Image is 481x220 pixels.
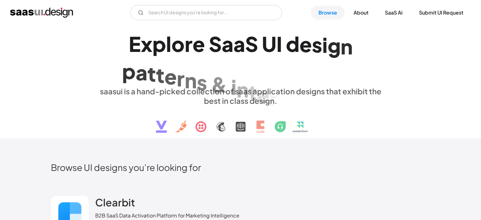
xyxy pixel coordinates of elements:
[286,32,299,56] div: d
[211,72,227,97] div: &
[171,32,185,56] div: o
[95,32,386,80] h1: Explore SaaS UI design patterns & interactions.
[346,6,376,20] a: About
[269,86,277,110] div: r
[311,6,345,20] a: Browse
[129,32,141,56] div: E
[222,32,233,56] div: a
[233,32,245,56] div: a
[164,65,177,89] div: e
[166,32,171,56] div: l
[197,70,207,95] div: s
[209,32,222,56] div: S
[377,6,410,20] a: SaaS Ai
[245,32,258,56] div: S
[411,6,471,20] a: Submit UI Request
[322,33,328,57] div: i
[231,75,237,99] div: i
[10,8,73,18] a: home
[130,5,282,20] input: Search UI designs you're looking for...
[95,86,386,105] div: saasui is a hand-picked collection of saas application designs that exhibit the best in class des...
[328,33,341,58] div: g
[193,32,205,56] div: e
[177,66,185,91] div: r
[141,32,152,56] div: x
[249,80,257,104] div: t
[95,212,239,219] div: B2B SaaS Data Activation Platform for Marketing Intelligence
[312,32,322,56] div: s
[147,61,156,86] div: t
[152,32,166,56] div: p
[51,162,430,173] h2: Browse UI designs you’re looking for
[262,32,276,56] div: U
[237,77,249,102] div: n
[122,59,136,84] div: p
[276,32,282,56] div: I
[341,34,353,58] div: n
[185,68,197,92] div: n
[156,63,164,87] div: t
[257,83,269,107] div: e
[145,105,336,138] img: text, icon, saas logo
[95,196,135,212] a: Clearbit
[130,5,282,20] form: Email Form
[95,196,135,209] h2: Clearbit
[299,32,312,56] div: e
[185,32,193,56] div: r
[136,60,147,85] div: a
